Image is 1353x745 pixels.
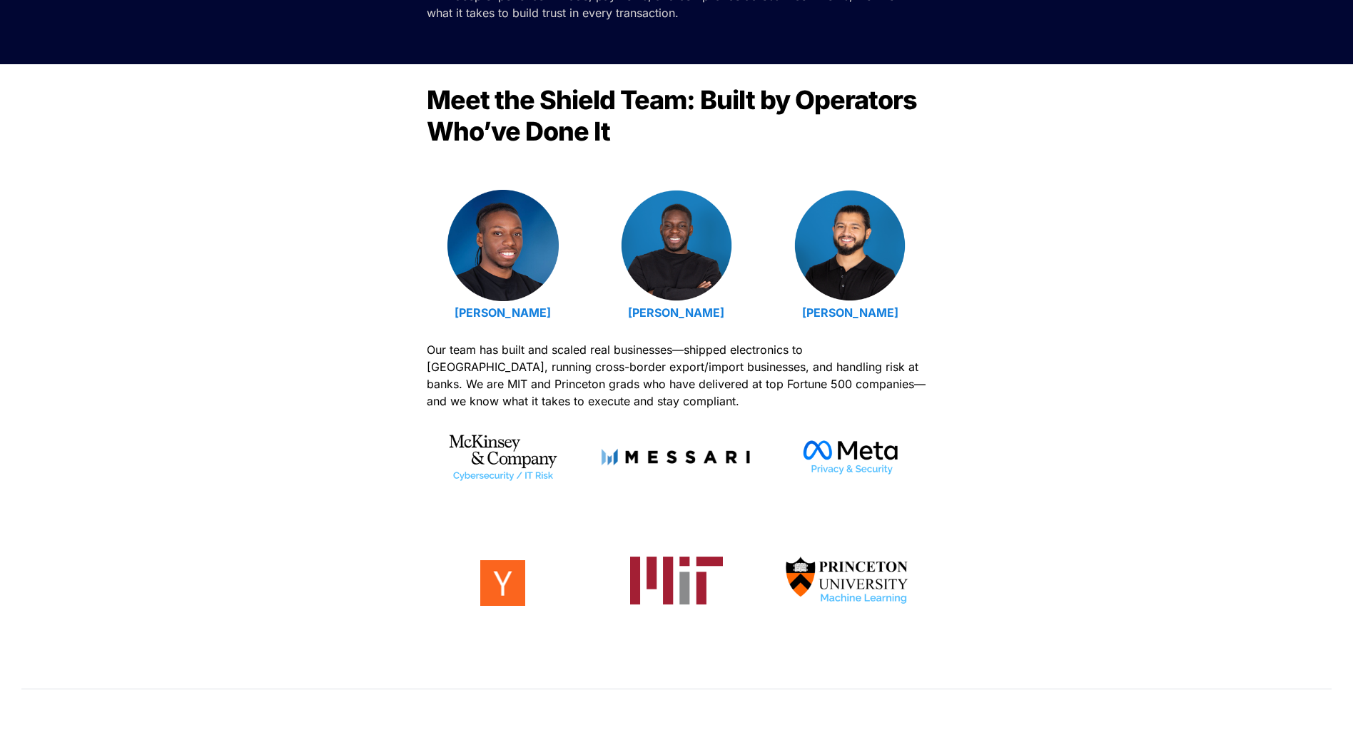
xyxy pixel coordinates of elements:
a: [PERSON_NAME] [455,305,551,320]
span: Meet the Shield Team: Built by Operators Who’ve Done It [427,84,922,147]
span: Our team has built and scaled real businesses—shipped electronics to [GEOGRAPHIC_DATA], running c... [427,343,929,408]
a: [PERSON_NAME] [628,305,724,320]
a: [PERSON_NAME] [802,305,898,320]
